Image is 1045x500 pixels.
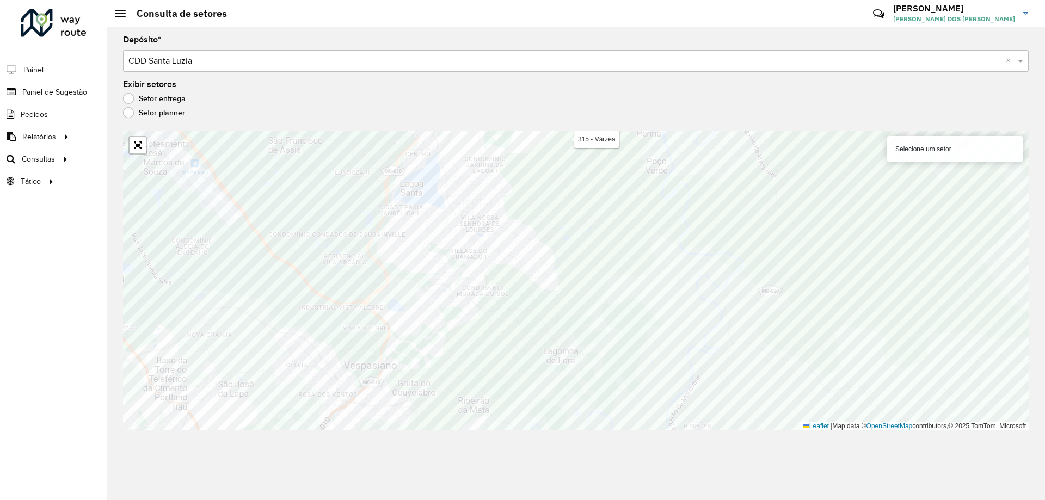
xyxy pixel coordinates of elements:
label: Setor planner [123,107,185,118]
a: OpenStreetMap [866,422,913,430]
span: [PERSON_NAME] DOS [PERSON_NAME] [893,14,1015,24]
span: Tático [21,176,41,187]
span: Relatórios [22,131,56,143]
span: Painel de Sugestão [22,87,87,98]
h3: [PERSON_NAME] [893,3,1015,14]
span: Painel [23,64,44,76]
div: Map data © contributors,© 2025 TomTom, Microsoft [800,422,1029,431]
a: Leaflet [803,422,829,430]
label: Exibir setores [123,78,176,91]
h2: Consulta de setores [126,8,227,20]
span: Pedidos [21,109,48,120]
div: Selecione um setor [887,136,1023,162]
span: Consultas [22,153,55,165]
label: Setor entrega [123,93,186,104]
label: Depósito [123,33,161,46]
a: Abrir mapa em tela cheia [130,137,146,153]
span: Clear all [1006,54,1015,67]
span: | [831,422,832,430]
a: Contato Rápido [867,2,890,26]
